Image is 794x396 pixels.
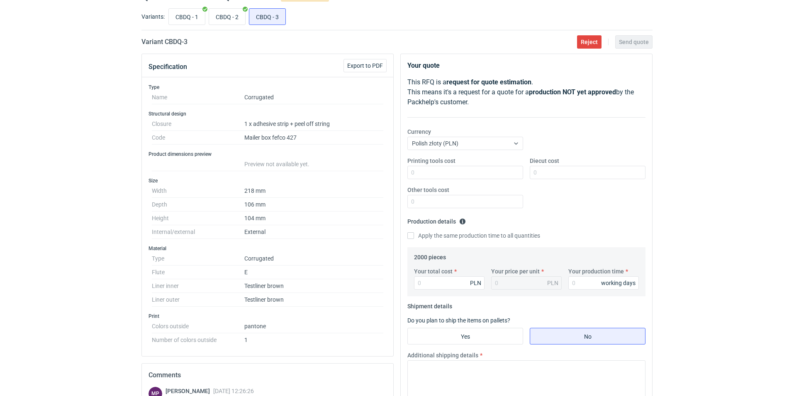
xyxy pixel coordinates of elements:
label: Other tools cost [407,186,449,194]
span: [PERSON_NAME] [166,388,213,394]
dt: Name [152,91,244,104]
span: Preview not available yet. [244,161,309,167]
dd: Testliner brown [244,293,383,307]
legend: Production details [407,215,466,225]
dt: Internal/external [152,225,244,239]
label: CBDQ - 1 [168,8,205,25]
dt: Closure [152,117,244,131]
input: 0 [568,276,639,290]
input: 0 [414,276,485,290]
dt: Flute [152,266,244,279]
button: Export to PDF [343,59,387,72]
label: CBDQ - 3 [249,8,286,25]
dd: 1 x adhesive strip + peel off string [244,117,383,131]
dt: Number of colors outside [152,333,244,343]
input: 0 [407,195,523,208]
label: Yes [407,328,523,344]
label: Currency [407,128,431,136]
label: Your total cost [414,267,453,275]
h3: Product dimensions preview [149,151,387,157]
h3: Material [149,245,387,252]
span: Reject [581,39,598,45]
dt: Liner outer [152,293,244,307]
strong: production NOT yet approved [529,88,616,96]
dt: Height [152,212,244,225]
dt: Width [152,184,244,198]
button: Send quote [615,35,653,49]
label: Your production time [568,267,624,275]
strong: request for quote estimation [446,78,531,86]
dt: Colors outside [152,320,244,333]
dd: pantone [244,320,383,333]
legend: Shipment details [407,300,452,310]
dd: Corrugated [244,252,383,266]
label: No [530,328,645,344]
label: CBDQ - 2 [209,8,246,25]
dd: External [244,225,383,239]
dd: 218 mm [244,184,383,198]
h3: Print [149,313,387,320]
dd: Mailer box fefco 427 [244,131,383,145]
label: Do you plan to ship the items on pallets? [407,317,510,324]
h2: Variant CBDQ - 3 [141,37,188,47]
label: Diecut cost [530,157,559,165]
strong: Your quote [407,61,440,69]
div: working days [601,279,636,287]
dt: Liner inner [152,279,244,293]
h3: Type [149,84,387,91]
div: PLN [470,279,481,287]
dd: 104 mm [244,212,383,225]
label: Variants: [141,12,165,21]
dt: Type [152,252,244,266]
p: This RFQ is a . This means it's a request for a quote for a by the Packhelp's customer. [407,77,645,107]
dd: Testliner brown [244,279,383,293]
label: Printing tools cost [407,157,455,165]
legend: 2000 pieces [414,251,446,261]
h3: Size [149,177,387,184]
span: Export to PDF [347,63,383,69]
input: 0 [407,166,523,179]
span: [DATE] 12:26:26 [213,388,254,394]
dd: E [244,266,383,279]
dd: 106 mm [244,198,383,212]
h2: Comments [149,370,387,380]
button: Specification [149,57,187,77]
label: Your price per unit [491,267,540,275]
span: Polish złoty (PLN) [412,140,458,147]
div: PLN [547,279,558,287]
label: Apply the same production time to all quantities [407,231,540,240]
dt: Depth [152,198,244,212]
span: Send quote [619,39,649,45]
label: Additional shipping details [407,351,478,359]
dt: Code [152,131,244,145]
dd: 1 [244,333,383,343]
input: 0 [530,166,645,179]
dd: Corrugated [244,91,383,104]
button: Reject [577,35,602,49]
h3: Structural design [149,111,387,117]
